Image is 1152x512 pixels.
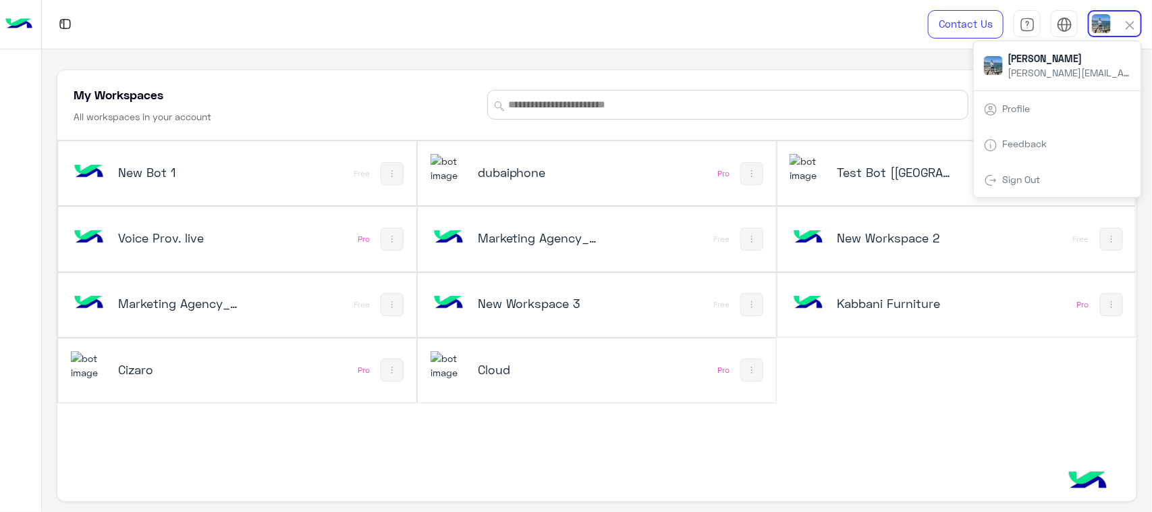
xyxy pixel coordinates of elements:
[1008,66,1130,80] span: [PERSON_NAME][EMAIL_ADDRESS][PERSON_NAME][DOMAIN_NAME]
[1122,18,1138,33] img: close
[478,230,598,246] h5: Marketing Agency_copy_1
[717,365,730,376] div: Pro
[1020,17,1035,32] img: tab
[1003,103,1031,114] a: Profile
[713,234,730,245] div: Free
[1014,10,1041,39] a: tab
[837,230,957,246] h5: New Workspace 2
[431,220,467,256] img: bot image
[354,168,370,179] div: Free
[790,220,826,256] img: bot image
[928,10,1004,39] a: Contact Us
[478,164,598,180] h5: dubaiphone
[790,154,826,183] img: 197426356791770
[5,10,32,39] img: Logo
[118,164,238,180] h5: New Bot 1
[118,361,238,378] h5: Cizaro
[71,220,107,256] img: bot image
[837,295,957,311] h5: Kabbani Furniture
[713,299,730,310] div: Free
[358,365,370,376] div: Pro
[1092,14,1111,33] img: userImage
[790,285,826,322] img: bot image
[478,361,598,378] h5: Cloud
[1073,234,1089,245] div: Free
[118,230,238,246] h5: Voice Prov. live
[478,295,598,311] h5: New Workspace 3
[1003,138,1047,149] a: Feedback
[984,174,997,187] img: tab
[358,234,370,245] div: Pro
[431,154,467,183] img: 1403182699927242
[74,86,163,103] h5: My Workspaces
[1057,17,1072,32] img: tab
[1003,174,1041,185] a: Sign Out
[57,16,74,32] img: tab
[984,103,997,116] img: tab
[1064,458,1112,505] img: hulul-logo.png
[984,56,1003,75] img: userImage
[431,351,467,380] img: 317874714732967
[118,295,238,311] h5: Marketing Agency_copy_1
[431,285,467,322] img: bot image
[1077,299,1089,310] div: Pro
[1008,51,1130,66] span: [PERSON_NAME]
[837,164,957,180] h5: Test Bot [QC]
[717,168,730,179] div: Pro
[74,110,211,124] h6: All workspaces in your account
[354,299,370,310] div: Free
[984,138,997,152] img: tab
[71,154,107,190] img: bot image
[71,351,107,380] img: 919860931428189
[71,285,107,322] img: bot image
